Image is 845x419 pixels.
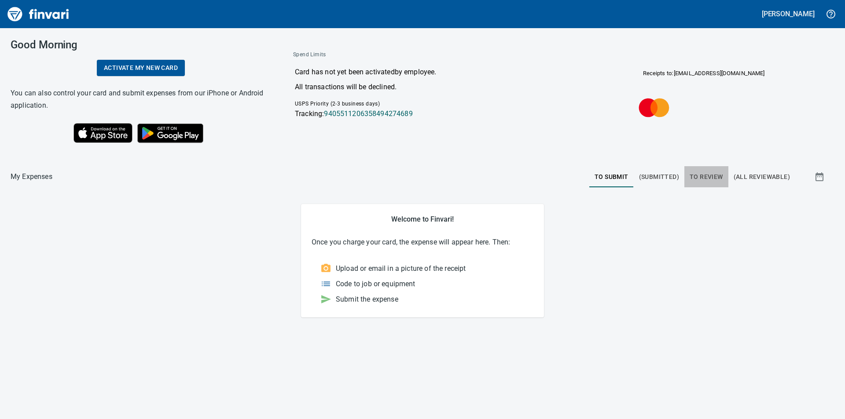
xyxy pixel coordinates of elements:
[673,69,765,77] span: [EMAIL_ADDRESS][DOMAIN_NAME]
[690,171,723,182] span: To Review
[73,123,132,143] img: Download on the App Store
[760,7,817,21] button: [PERSON_NAME]
[336,294,398,305] p: Submit the expense
[639,171,679,182] span: (Submitted)
[762,9,815,18] h5: [PERSON_NAME]
[336,279,415,289] p: Code to job or equipment
[295,109,552,119] p: Tracking:
[312,215,533,224] h5: Welcome to Finvari!
[295,82,552,92] p: All transactions will be declined.
[295,101,380,107] span: USPS Priority (2-3 business days)
[734,171,790,182] span: (All Reviewable)
[336,263,466,274] p: Upload or email in a picture of the receipt
[104,62,178,73] span: Activate my new card
[97,60,185,76] a: Activate my new card
[312,237,533,248] p: Once you charge your card, the expense will appear here. Then:
[324,109,412,118] a: 9405511206358494274689
[806,166,834,187] button: Show transactions within a particular date range
[595,171,628,182] span: To Submit
[5,4,71,25] img: Finvari
[295,67,552,77] p: Card has not yet been activated by employee .
[132,119,208,148] img: Get it on Google Play
[11,171,52,182] nav: breadcrumb
[634,94,674,122] img: mastercard.svg
[11,171,52,182] p: My Expenses
[643,69,766,78] p: Receipts to:
[293,51,438,59] span: Spend Limits
[11,87,271,112] h6: You can also control your card and submit expenses from our iPhone or Android application.
[11,39,271,51] h3: Good Morning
